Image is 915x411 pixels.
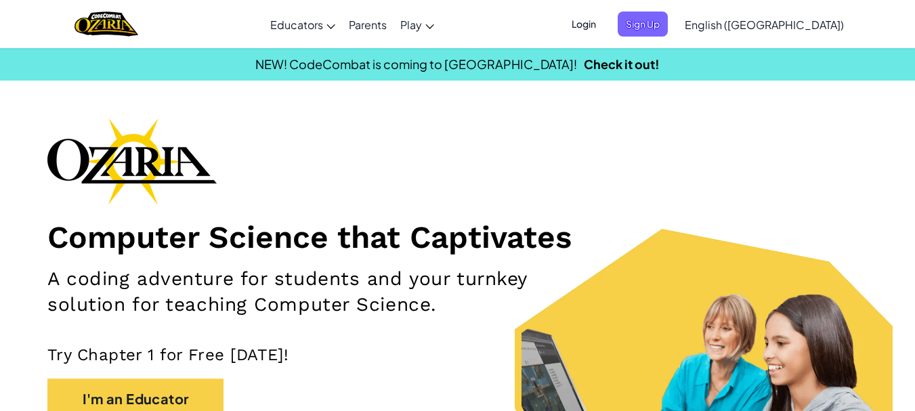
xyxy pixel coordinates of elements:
[584,56,660,72] a: Check it out!
[255,56,577,72] span: NEW! CodeCombat is coming to [GEOGRAPHIC_DATA]!
[47,345,868,365] p: Try Chapter 1 for Free [DATE]!
[342,6,393,43] a: Parents
[563,12,604,37] button: Login
[678,6,851,43] a: English ([GEOGRAPHIC_DATA])
[393,6,441,43] a: Play
[47,266,597,318] h2: A coding adventure for students and your turnkey solution for teaching Computer Science.
[75,10,137,38] a: Ozaria by CodeCombat logo
[47,218,868,256] h1: Computer Science that Captivates
[47,118,217,204] img: Ozaria branding logo
[75,10,137,38] img: Home
[685,18,844,32] span: English ([GEOGRAPHIC_DATA])
[400,18,422,32] span: Play
[270,18,323,32] span: Educators
[263,6,342,43] a: Educators
[618,12,668,37] button: Sign Up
